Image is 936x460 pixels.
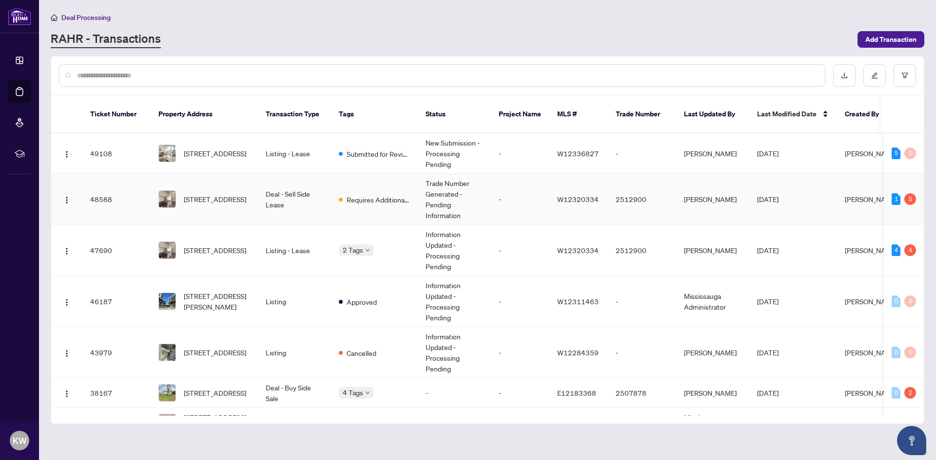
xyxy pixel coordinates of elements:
td: - [491,408,549,438]
td: 2512900 [608,225,676,276]
button: edit [863,64,886,87]
td: - [491,327,549,378]
td: [PERSON_NAME] [676,327,749,378]
span: 4 Tags [343,387,363,398]
td: [PERSON_NAME] [676,225,749,276]
th: Transaction Type [258,95,331,133]
th: MLS # [549,95,608,133]
td: Listing [258,276,331,327]
img: thumbnail-img [159,344,175,361]
td: Deal - Buy Side Sale [258,378,331,408]
td: Listing [258,327,331,378]
span: download [841,72,848,79]
div: 0 [892,347,900,358]
span: E12183368 [557,388,596,397]
th: Status [418,95,491,133]
img: Logo [63,298,71,306]
td: Information Updated - Processing Pending [418,327,491,378]
div: 1 [892,193,900,205]
td: Listing [258,408,331,438]
a: RAHR - Transactions [51,31,161,48]
span: Approved [347,296,377,307]
td: Listing - Lease [258,133,331,174]
img: thumbnail-img [159,145,175,162]
img: logo [8,7,31,25]
span: W12320334 [557,246,599,255]
div: 4 [892,244,900,256]
span: Submitted for Review [347,148,410,159]
span: [PERSON_NAME] [845,149,897,158]
span: [STREET_ADDRESS] [184,387,246,398]
span: KW [13,434,27,447]
div: 4 [904,244,916,256]
img: Logo [63,390,71,398]
button: Logo [59,294,75,309]
td: Information Updated - Processing Pending [418,225,491,276]
span: Requires Additional Docs [347,194,410,205]
span: edit [871,72,878,79]
div: 5 [904,193,916,205]
td: [PERSON_NAME] [676,133,749,174]
span: down [365,390,370,395]
th: Created By [837,95,896,133]
img: Logo [63,196,71,204]
span: [STREET_ADDRESS] [184,245,246,256]
div: 5 [892,147,900,159]
span: [PERSON_NAME] [845,297,897,306]
span: [DATE] [757,246,779,255]
div: 0 [892,387,900,399]
td: - [418,408,491,438]
button: Logo [59,385,75,401]
th: Property Address [151,95,258,133]
td: [PERSON_NAME] [676,378,749,408]
img: Logo [63,150,71,158]
td: - [608,133,676,174]
td: Listing - Lease [258,225,331,276]
button: Logo [59,345,75,360]
span: W12336827 [557,149,599,158]
button: Open asap [897,426,926,455]
span: [DATE] [757,297,779,306]
img: thumbnail-img [159,191,175,207]
img: thumbnail-img [159,293,175,310]
td: New Submission - Processing Pending [418,133,491,174]
span: [DATE] [757,388,779,397]
span: [STREET_ADDRESS] [184,194,246,204]
img: thumbnail-img [159,385,175,401]
td: - [608,276,676,327]
td: 43979 [82,327,151,378]
div: 2 [904,387,916,399]
img: Logo [63,247,71,255]
button: Logo [59,415,75,430]
div: 0 [904,147,916,159]
td: - [608,327,676,378]
span: W12284359 [557,348,599,357]
span: 2 Tags [343,244,363,256]
span: [PERSON_NAME] [845,246,897,255]
span: [DATE] [757,195,779,203]
span: [STREET_ADDRESS][PERSON_NAME] [184,412,250,433]
span: Last Modified Date [757,109,817,119]
td: - [418,378,491,408]
span: Cancelled [347,348,376,358]
td: 48588 [82,174,151,225]
span: filter [901,72,908,79]
img: thumbnail-img [159,242,175,258]
span: [STREET_ADDRESS] [184,148,246,159]
th: Project Name [491,95,549,133]
td: 2512900 [608,174,676,225]
span: [STREET_ADDRESS][PERSON_NAME] [184,291,250,312]
div: 0 [904,347,916,358]
span: [PERSON_NAME] [845,195,897,203]
span: [DATE] [757,149,779,158]
button: Logo [59,191,75,207]
button: download [833,64,856,87]
span: [DATE] [757,348,779,357]
td: 46187 [82,276,151,327]
th: Ticket Number [82,95,151,133]
span: down [365,248,370,253]
td: Deal - Sell Side Lease [258,174,331,225]
th: Tags [331,95,418,133]
th: Last Updated By [676,95,749,133]
button: Add Transaction [858,31,924,48]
